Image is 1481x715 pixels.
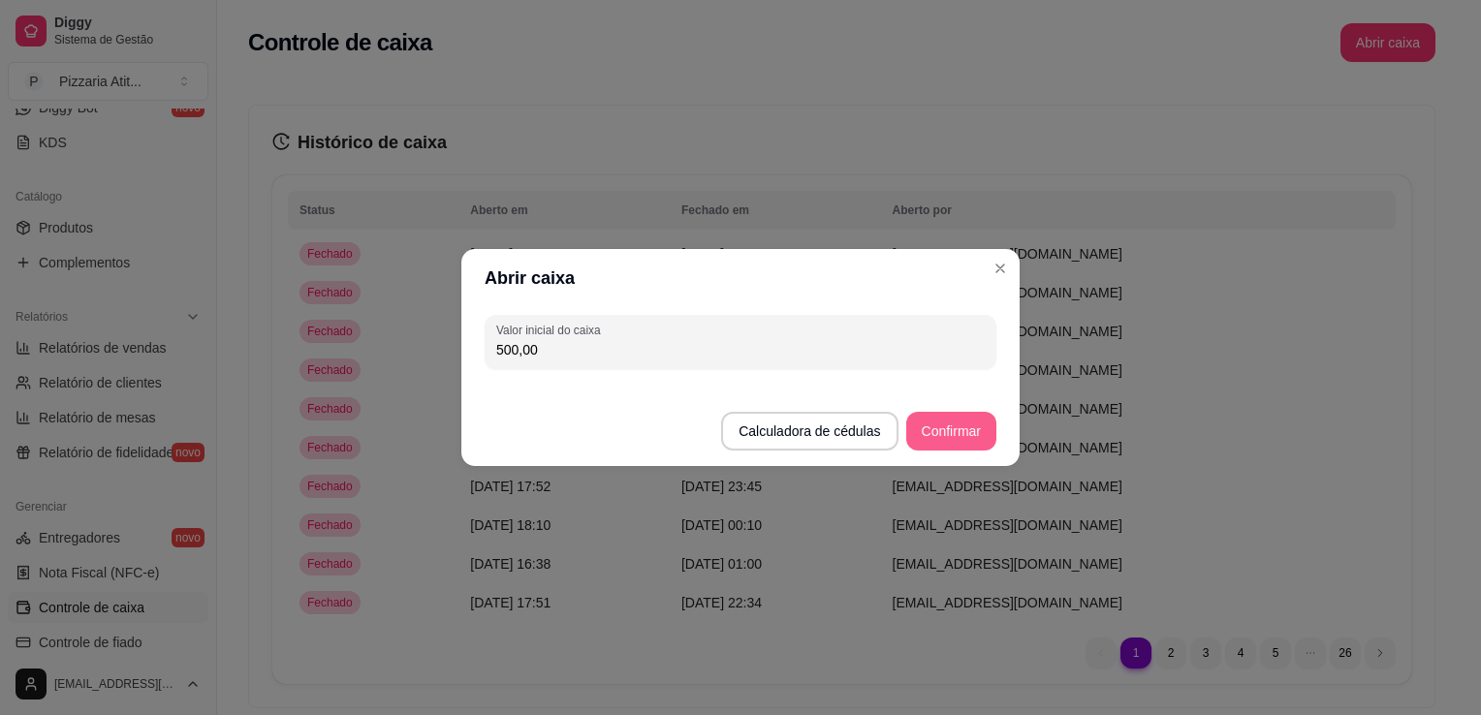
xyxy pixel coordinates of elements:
[496,340,985,359] input: Valor inicial do caixa
[985,253,1016,284] button: Close
[461,249,1020,307] header: Abrir caixa
[906,412,996,451] button: Confirmar
[496,322,607,338] label: Valor inicial do caixa
[721,412,898,451] button: Calculadora de cédulas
